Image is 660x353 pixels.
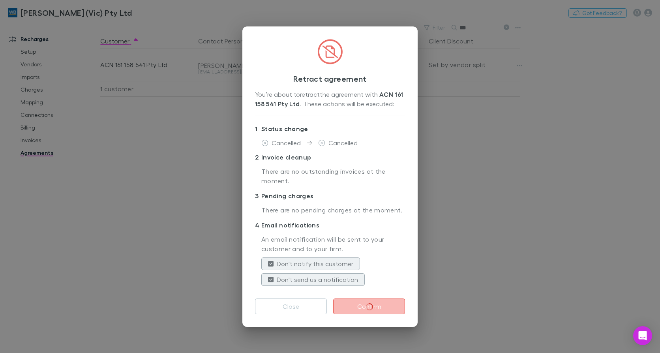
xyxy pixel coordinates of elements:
[277,259,353,269] label: Don't notify this customer
[255,90,405,108] strong: ACN 161 158 541 Pty Ltd
[255,191,261,201] div: 3
[333,299,405,314] button: Confirm
[261,205,405,216] p: There are no pending charges at the moment.
[255,151,405,163] p: Invoice cleanup
[255,299,327,314] button: Close
[317,39,343,64] img: svg%3e
[255,219,405,231] p: Email notifications
[255,122,405,135] p: Status change
[261,167,405,186] p: There are no outstanding invoices at the moment.
[277,275,358,284] label: Don't send us a notification
[633,326,652,345] div: Open Intercom Messenger
[261,273,365,286] button: Don't send us a notification
[261,235,405,254] p: An email notification will be sent to your customer and to your firm.
[255,124,261,133] div: 1
[255,220,261,230] div: 4
[328,139,358,146] span: Cancelled
[255,74,405,83] h3: Retract agreement
[261,257,360,270] button: Don't notify this customer
[255,90,405,109] div: You’re about to retract the agreement with . These actions will be executed:
[255,190,405,202] p: Pending charges
[255,152,261,162] div: 2
[272,139,301,146] span: Cancelled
